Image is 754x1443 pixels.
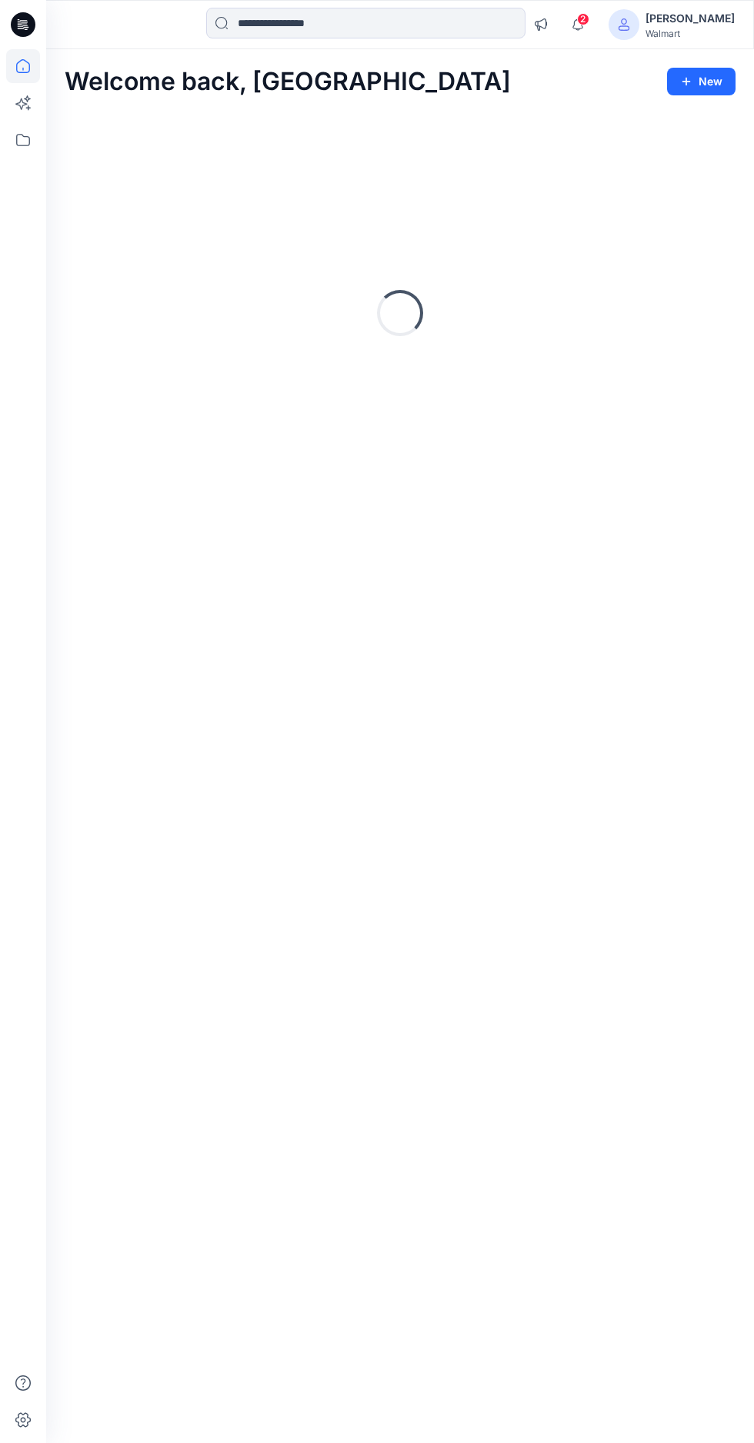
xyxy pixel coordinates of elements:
[667,68,736,95] button: New
[646,28,735,39] div: Walmart
[618,18,630,31] svg: avatar
[646,9,735,28] div: [PERSON_NAME]
[65,68,511,96] h2: Welcome back, [GEOGRAPHIC_DATA]
[577,13,589,25] span: 2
